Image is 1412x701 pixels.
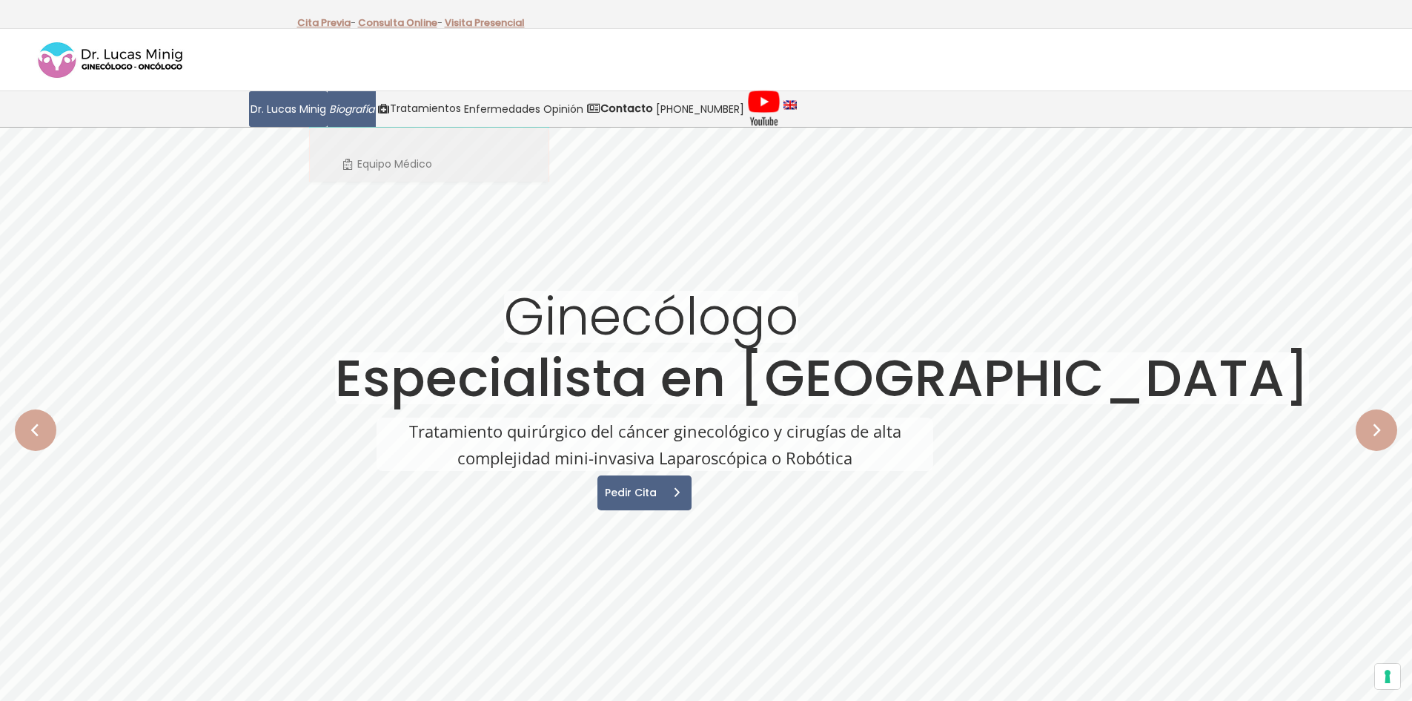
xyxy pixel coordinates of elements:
[335,352,1309,404] rs-layer: Especialista en [GEOGRAPHIC_DATA]
[600,101,653,116] strong: Contacto
[390,100,461,117] span: Tratamientos
[782,91,798,127] a: language english
[543,101,583,118] span: Opinión
[310,151,548,178] a: Equipo Médico
[251,101,326,118] span: Dr. Lucas Minig
[597,475,692,510] a: Pedir Cita
[747,90,780,128] img: Videos Youtube Ginecología
[464,101,540,118] span: Enfermedades
[249,91,328,127] a: Dr. Lucas Minig
[504,291,798,343] rs-layer: Ginecólogo
[746,91,782,127] a: Videos Youtube Ginecología
[297,13,356,33] p: -
[463,91,542,127] a: Enfermedades
[297,16,351,30] a: Cita Previa
[597,487,660,498] span: Pedir Cita
[376,91,463,127] a: Tratamientos
[357,157,432,171] span: Equipo Médico
[783,101,797,110] img: language english
[585,91,654,127] a: Contacto
[328,91,376,127] a: Biografía
[656,101,744,118] span: [PHONE_NUMBER]
[358,13,443,33] p: -
[1375,664,1400,689] button: Sus preferencias de consentimiento para tecnologías de seguimiento
[542,91,585,127] a: Opinión
[377,418,933,471] rs-layer: Tratamiento quirúrgico del cáncer ginecológico y cirugías de alta complejidad mini-invasiva Lapar...
[358,16,437,30] a: Consulta Online
[445,16,525,30] a: Visita Presencial
[654,91,746,127] a: [PHONE_NUMBER]
[329,101,374,118] span: Biografía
